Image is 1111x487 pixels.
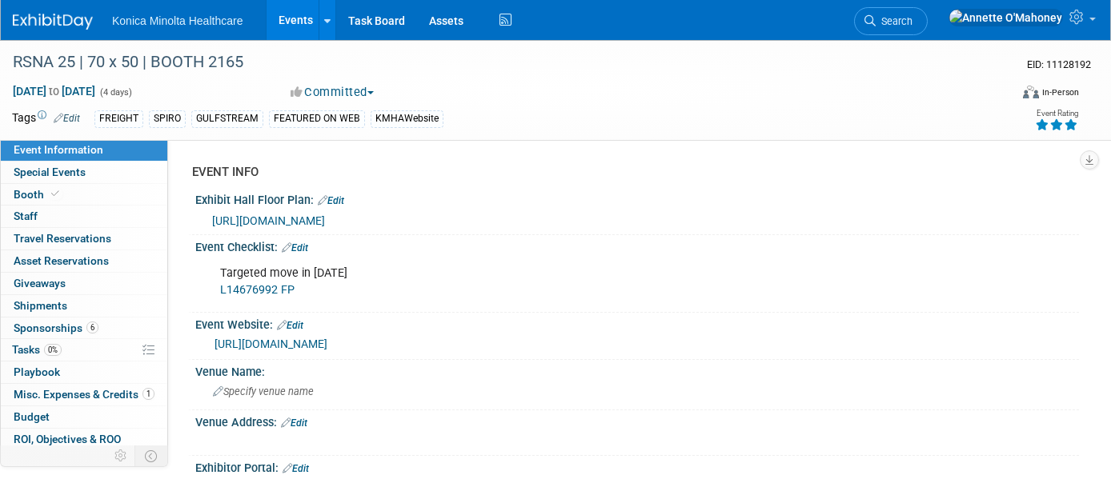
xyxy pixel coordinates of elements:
span: 0% [44,344,62,356]
div: RSNA 25 | 70 x 50 | BOOTH 2165 [7,48,988,77]
div: SPIRO [149,110,186,127]
div: Targeted move in [DATE] [209,257,908,305]
div: GULFSTREAM [191,110,263,127]
div: KMHAWebsite [371,110,443,127]
span: 1 [142,388,154,400]
span: Travel Reservations [14,232,111,245]
a: Budget [1,406,167,428]
span: Specify venue name [213,385,314,397]
a: [URL][DOMAIN_NAME] [212,214,325,227]
span: Tasks [12,343,62,356]
a: ROI, Objectives & ROO [1,429,167,450]
div: FEATURED ON WEB [269,110,365,127]
img: Format-Inperson.png [1023,86,1039,98]
span: Search [876,15,912,27]
img: Annette O'Mahoney [949,9,1063,26]
span: Asset Reservations [14,254,109,267]
span: Sponsorships [14,321,98,334]
a: Booth [1,184,167,206]
a: Travel Reservations [1,228,167,249]
span: to [46,85,62,98]
div: Venue Address: [195,410,1079,431]
td: Toggle Event Tabs [135,445,168,466]
div: FREIGHT [94,110,143,127]
span: [DATE] [DATE] [12,84,96,98]
a: Edit [283,463,309,474]
a: Misc. Expenses & Credits1 [1,384,167,405]
div: Event Rating [1035,110,1078,118]
a: Giveaways [1,273,167,294]
a: Special Events [1,162,167,183]
span: Misc. Expenses & Credits [14,388,154,401]
a: Staff [1,206,167,227]
a: Edit [277,320,303,331]
a: Event Information [1,139,167,161]
span: Giveaways [14,277,66,289]
a: Edit [318,195,344,206]
i: Booth reservation complete [51,190,59,198]
div: Event Checklist: [195,235,1079,256]
a: Shipments [1,295,167,317]
span: Event Information [14,143,103,156]
a: Tasks0% [1,339,167,361]
span: (4 days) [98,87,132,98]
a: Sponsorships6 [1,317,167,339]
td: Personalize Event Tab Strip [107,445,135,466]
a: Playbook [1,361,167,383]
a: Edit [281,417,307,429]
a: Asset Reservations [1,250,167,272]
a: Search [854,7,928,35]
div: EVENT INFO [192,164,1067,181]
span: Booth [14,188,62,201]
span: Staff [14,210,38,222]
span: Konica Minolta Healthcare [112,14,243,27]
span: Playbook [14,365,60,378]
div: Venue Name: [195,360,1079,380]
div: Exhibit Hall Floor Plan: [195,188,1079,209]
span: Special Events [14,166,86,178]
span: Budget [14,410,50,423]
span: Shipments [14,299,67,312]
a: [URL][DOMAIN_NAME] [215,337,327,350]
td: Tags [12,110,80,128]
a: Edit [282,242,308,253]
div: Event Website: [195,313,1079,333]
span: ROI, Objectives & ROO [14,433,121,445]
div: Exhibitor Portal: [195,456,1079,477]
a: Edit [54,113,80,124]
a: L14676992 FP [220,283,295,297]
div: In-Person [1041,86,1079,98]
div: Event Format [921,83,1079,107]
span: Event ID: 11128192 [1027,58,1091,70]
span: 6 [86,321,98,333]
button: Committed [285,84,380,101]
img: ExhibitDay [13,14,93,30]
